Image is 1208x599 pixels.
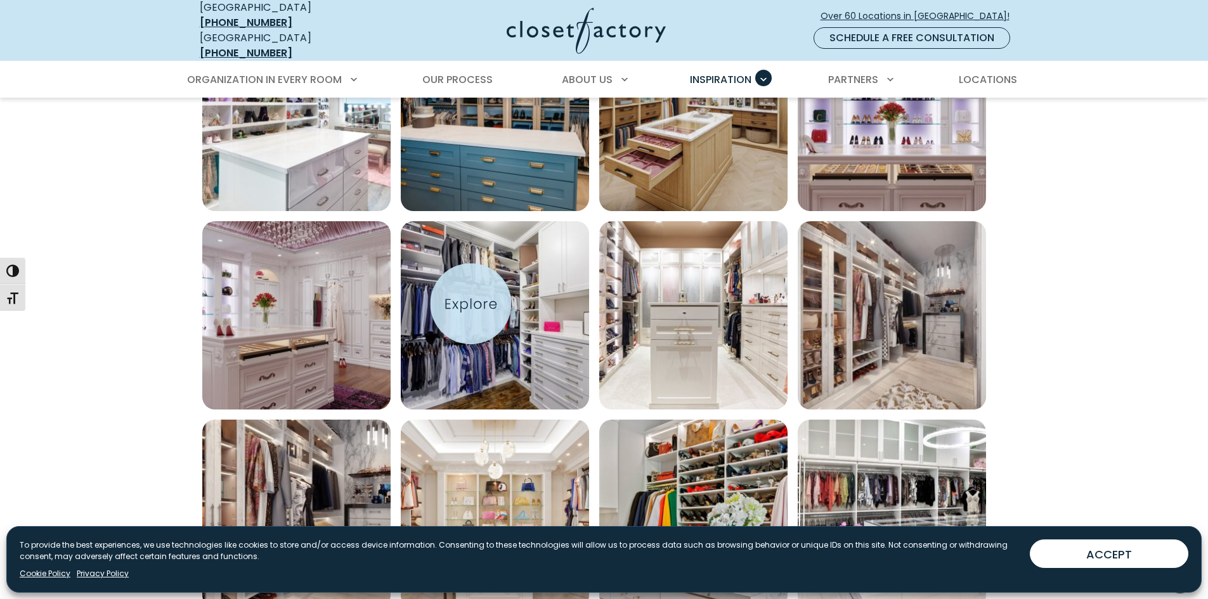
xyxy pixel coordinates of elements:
[422,72,493,87] span: Our Process
[200,15,292,30] a: [PHONE_NUMBER]
[202,221,391,409] a: Open inspiration gallery to preview enlarged image
[200,30,384,61] div: [GEOGRAPHIC_DATA]
[200,46,292,60] a: [PHONE_NUMBER]
[798,23,986,211] img: White closet with arched illuminated display shelves, with LED lighting for showcasing shoes and ...
[20,539,1020,562] p: To provide the best experiences, we use technologies like cookies to store and/or access device i...
[202,221,391,409] img: Custom walk-in closet with wall-to-wall cabinetry, open shoe shelving with LED lighting, and cust...
[820,5,1020,27] a: Over 60 Locations in [GEOGRAPHIC_DATA]!
[828,72,878,87] span: Partners
[798,221,986,409] img: Boutique-style closet with marble-finished Raised Panel doors, LED-lit shelves, and glass drawer ...
[401,221,589,409] img: Custom walk-in closet with white soft-close drawers and cabinetry, open shoe shelves, and organizers
[507,8,666,54] img: Closet Factory Logo
[959,72,1017,87] span: Locations
[798,23,986,211] a: Open inspiration gallery to preview enlarged image
[187,72,342,87] span: Organization in Every Room
[77,568,129,579] a: Privacy Policy
[202,23,391,211] img: Closet featuring a large white island, wall of shelves for shoes and boots, and a sparkling chand...
[401,23,589,211] a: Open inspiration gallery to preview enlarged image
[798,221,986,409] a: Open inspiration gallery to preview enlarged image
[814,27,1010,49] a: Schedule a Free Consultation
[178,62,1030,98] nav: Primary Menu
[401,221,589,409] a: Open inspiration gallery to preview enlarged image
[821,10,1020,23] span: Over 60 Locations in [GEOGRAPHIC_DATA]!
[599,23,788,211] a: Open inspiration gallery to preview enlarged image
[599,221,788,409] img: Custom walk-in closet with white built-in shelving, hanging rods, and LED rod lighting, featuring...
[20,568,70,579] a: Cookie Policy
[202,23,391,211] a: Open inspiration gallery to preview enlarged image
[1030,539,1188,568] button: ACCEPT
[562,72,613,87] span: About Us
[599,221,788,409] a: Open inspiration gallery to preview enlarged image
[690,72,751,87] span: Inspiration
